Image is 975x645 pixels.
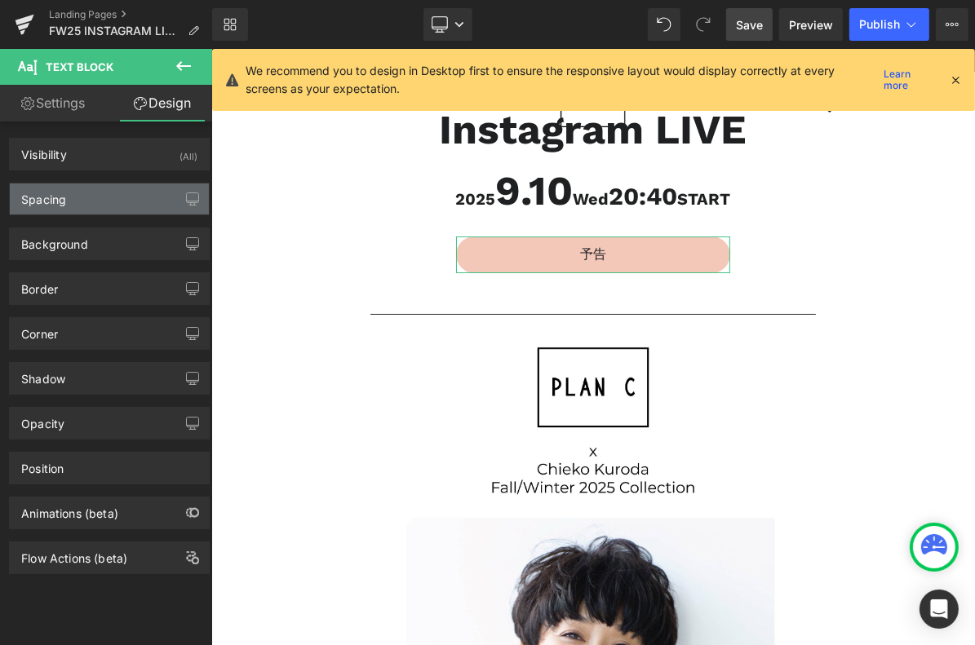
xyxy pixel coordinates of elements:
[21,318,58,341] div: Corner
[789,16,833,33] span: Preview
[245,196,519,216] p: 予告
[49,8,212,21] a: Landing Pages
[21,542,127,565] div: Flow Actions (beta)
[920,590,959,629] div: Open Intercom Messenger
[648,8,680,41] button: Undo
[109,85,215,121] a: Design
[246,62,877,98] p: We recommend you to design in Desktop first to ensure the responsive layout would display correct...
[21,183,66,206] div: Spacing
[21,273,58,296] div: Border
[21,497,118,520] div: Animations (beta)
[46,60,113,73] span: Text Block
[21,363,65,386] div: Shadow
[398,133,467,161] span2: 20:40
[849,8,929,41] button: Publish
[21,228,88,251] div: Background
[779,8,843,41] a: Preview
[245,140,285,160] strong: 2025
[687,8,720,41] button: Redo
[362,140,398,160] strong: Wed
[552,48,598,61] span: 検索する
[877,70,936,90] a: Learn more
[179,139,197,166] div: (All)
[21,139,67,161] div: Visibility
[936,8,968,41] button: More
[467,140,520,160] strong: START
[21,408,64,431] div: Opacity
[212,8,248,41] a: New Library
[21,453,64,475] div: Position
[651,34,698,75] a: カート
[285,117,362,166] span1: 9.10
[49,24,181,38] span: FW25 INSTAGRAM LIVE WITH [PERSON_NAME] ｜【Plan C】プラン シー公式オンラインストア
[552,46,598,64] button: 検索する
[736,16,763,33] span: Save
[859,18,900,31] span: Publish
